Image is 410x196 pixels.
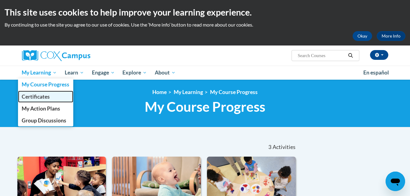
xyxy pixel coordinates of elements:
[174,89,203,95] a: My Learning
[359,66,393,79] a: En español
[346,52,355,59] button: Search
[92,69,115,76] span: Engage
[386,172,405,191] iframe: Button to launch messaging window
[122,69,147,76] span: Explore
[18,91,74,103] a: Certificates
[155,69,176,76] span: About
[152,89,167,95] a: Home
[18,103,74,114] a: My Action Plans
[22,93,50,100] span: Certificates
[151,66,180,80] a: About
[5,6,405,18] h2: This site uses cookies to help improve your learning experience.
[22,69,57,76] span: My Learning
[118,66,151,80] a: Explore
[13,66,397,80] div: Main menu
[377,31,405,41] a: More Info
[363,69,389,76] span: En español
[353,31,372,41] button: Okay
[22,81,69,88] span: My Course Progress
[22,105,60,112] span: My Action Plans
[61,66,88,80] a: Learn
[22,50,138,61] a: Cox Campus
[88,66,119,80] a: Engage
[22,50,90,61] img: Cox Campus
[18,66,61,80] a: My Learning
[210,89,258,95] a: My Course Progress
[22,117,66,124] span: Group Discussions
[145,99,265,115] span: My Course Progress
[297,52,346,59] input: Search Courses
[273,144,296,151] span: Activities
[5,21,405,28] p: By continuing to use the site you agree to our use of cookies. Use the ‘More info’ button to read...
[370,50,388,60] button: Account Settings
[18,78,74,90] a: My Course Progress
[268,144,271,151] span: 3
[18,114,74,126] a: Group Discussions
[65,69,84,76] span: Learn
